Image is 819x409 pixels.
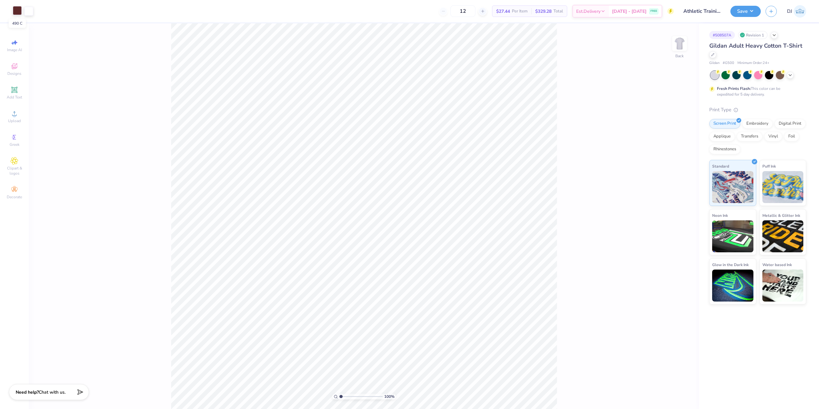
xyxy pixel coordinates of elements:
[717,86,796,97] div: This color can be expedited for 5 day delivery.
[9,19,26,28] div: 490 C
[709,145,740,154] div: Rhinestones
[709,119,740,129] div: Screen Print
[450,5,475,17] input: – –
[723,60,734,66] span: # G500
[737,132,762,141] div: Transfers
[794,5,806,18] img: Danyl Jon Ferrer
[737,60,769,66] span: Minimum Order: 24 +
[7,194,22,200] span: Decorate
[712,270,753,302] img: Glow in the Dark Ink
[787,8,792,15] span: DJ
[679,5,726,18] input: Untitled Design
[7,71,21,76] span: Designs
[709,31,735,39] div: # 508507A
[775,119,806,129] div: Digital Print
[3,166,26,176] span: Clipart & logos
[742,119,773,129] div: Embroidery
[512,8,528,15] span: Per Item
[7,95,22,100] span: Add Text
[762,220,804,252] img: Metallic & Glitter Ink
[762,163,776,169] span: Puff Ink
[384,394,394,399] span: 100 %
[675,53,684,59] div: Back
[576,8,600,15] span: Est. Delivery
[717,86,751,91] strong: Fresh Prints Flash:
[496,8,510,15] span: $27.44
[8,118,21,123] span: Upload
[730,6,761,17] button: Save
[535,8,552,15] span: $329.28
[650,9,657,13] span: FREE
[7,47,22,52] span: Image AI
[553,8,563,15] span: Total
[16,389,39,395] strong: Need help?
[709,60,720,66] span: Gildan
[787,5,806,18] a: DJ
[762,270,804,302] img: Water based Ink
[738,31,767,39] div: Revision 1
[712,220,753,252] img: Neon Ink
[709,106,806,114] div: Print Type
[762,261,792,268] span: Water based Ink
[39,389,66,395] span: Chat with us.
[10,142,20,147] span: Greek
[709,42,802,50] span: Gildan Adult Heavy Cotton T-Shirt
[712,261,749,268] span: Glow in the Dark Ink
[673,37,686,50] img: Back
[762,212,800,219] span: Metallic & Glitter Ink
[709,132,735,141] div: Applique
[764,132,782,141] div: Vinyl
[712,163,729,169] span: Standard
[712,171,753,203] img: Standard
[712,212,728,219] span: Neon Ink
[612,8,647,15] span: [DATE] - [DATE]
[784,132,799,141] div: Foil
[762,171,804,203] img: Puff Ink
